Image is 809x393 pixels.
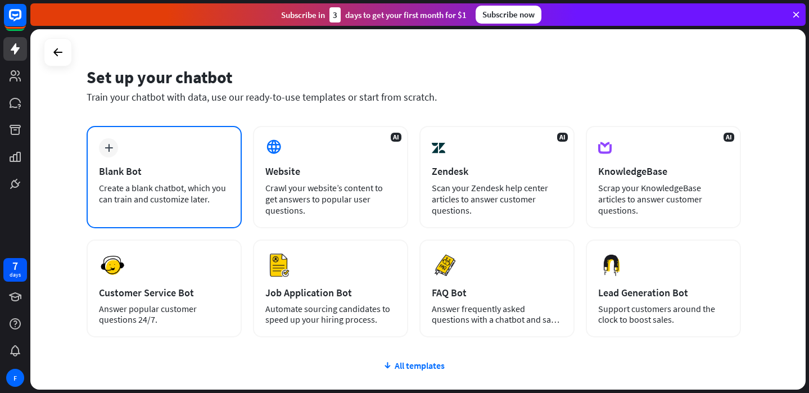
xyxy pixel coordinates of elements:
div: KnowledgeBase [598,165,729,178]
div: days [10,271,21,279]
div: All templates [87,360,741,371]
div: Zendesk [432,165,562,178]
div: Scrap your KnowledgeBase articles to answer customer questions. [598,182,729,216]
div: Blank Bot [99,165,229,178]
div: Train your chatbot with data, use our ready-to-use templates or start from scratch. [87,91,741,103]
div: Set up your chatbot [87,66,741,88]
span: AI [391,133,401,142]
div: Automate sourcing candidates to speed up your hiring process. [265,304,396,325]
div: Job Application Bot [265,286,396,299]
div: Crawl your website’s content to get answers to popular user questions. [265,182,396,216]
span: AI [724,133,734,142]
div: Website [265,165,396,178]
div: FAQ Bot [432,286,562,299]
button: Open LiveChat chat widget [9,4,43,38]
div: Customer Service Bot [99,286,229,299]
div: Answer popular customer questions 24/7. [99,304,229,325]
span: AI [557,133,568,142]
div: Subscribe now [476,6,541,24]
div: Lead Generation Bot [598,286,729,299]
div: Answer frequently asked questions with a chatbot and save your time. [432,304,562,325]
div: F [6,369,24,387]
div: Create a blank chatbot, which you can train and customize later. [99,182,229,205]
div: 7 [12,261,18,271]
div: Support customers around the clock to boost sales. [598,304,729,325]
a: 7 days [3,258,27,282]
div: Scan your Zendesk help center articles to answer customer questions. [432,182,562,216]
div: Subscribe in days to get your first month for $1 [281,7,467,22]
div: 3 [329,7,341,22]
i: plus [105,144,113,152]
